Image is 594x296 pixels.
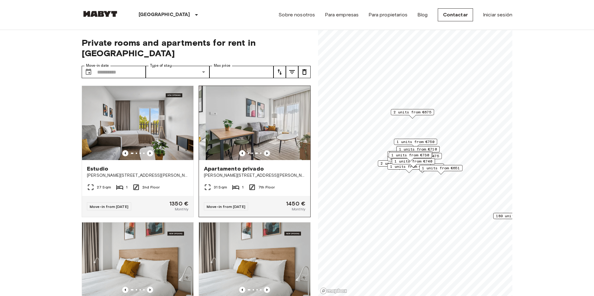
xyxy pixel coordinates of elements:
[394,109,431,115] span: 2 units from €675
[273,66,286,78] button: tune
[86,63,109,68] label: Move-in date
[258,184,275,190] span: 7th Floor
[392,151,430,157] span: 1 units from €515
[264,287,270,293] button: Previous image
[368,11,407,19] a: Para propietarios
[122,150,128,156] button: Previous image
[239,150,245,156] button: Previous image
[397,139,434,145] span: 1 units from €750
[87,172,188,179] span: [PERSON_NAME][STREET_ADDRESS][PERSON_NAME][PERSON_NAME]
[175,206,188,212] span: Monthly
[126,184,127,190] span: 1
[82,66,95,78] button: Choose date
[394,159,432,164] span: 1 units from €740
[390,164,428,169] span: 1 units from €630
[320,287,347,294] a: Mapbox logo
[239,287,245,293] button: Previous image
[147,150,153,156] button: Previous image
[417,11,428,19] a: Blog
[387,151,431,161] div: Map marker
[242,184,243,190] span: 1
[206,86,317,160] img: Marketing picture of unit ES-15-102-721-001
[381,161,418,166] span: 2 units from €560
[82,86,194,217] a: Marketing picture of unit ES-15-102-224-001Previous imagePrevious imageEstudio[PERSON_NAME][STREE...
[142,184,160,190] span: 2nd Floor
[199,86,311,217] a: Previous imagePrevious imageApartamento privado[PERSON_NAME][STREET_ADDRESS][PERSON_NAME][PERSON_...
[264,150,270,156] button: Previous image
[438,8,473,21] a: Contactar
[399,146,437,152] span: 1 units from €710
[214,63,230,68] label: Max price
[147,287,153,293] button: Previous image
[150,63,172,68] label: Type of stay
[204,165,264,172] span: Apartamento privado
[82,86,193,160] img: Marketing picture of unit ES-15-102-224-001
[387,163,431,173] div: Map marker
[389,152,432,162] div: Map marker
[298,66,311,78] button: tune
[286,201,305,206] span: 1450 €
[122,287,128,293] button: Previous image
[394,139,437,148] div: Map marker
[391,152,429,158] span: 1 units from €730
[87,165,108,172] span: Estudio
[325,11,359,19] a: Para empresas
[493,213,543,222] div: Map marker
[82,37,311,58] span: Private rooms and apartments for rent in [GEOGRAPHIC_DATA]
[90,204,128,209] span: Move-in from [DATE]
[496,213,540,219] span: 189 units from €1200
[204,172,305,179] span: [PERSON_NAME][STREET_ADDRESS][PERSON_NAME][PERSON_NAME]
[392,158,435,168] div: Map marker
[286,66,298,78] button: tune
[401,153,439,159] span: 3 units from €475
[483,11,512,19] a: Iniciar sesión
[214,184,227,190] span: 31 Sqm
[419,165,463,175] div: Map marker
[378,160,421,170] div: Map marker
[139,11,190,19] p: [GEOGRAPHIC_DATA]
[278,11,315,19] a: Sobre nosotros
[82,11,119,17] img: Habyt
[389,151,433,161] div: Map marker
[391,109,434,119] div: Map marker
[97,184,111,190] span: 27 Sqm
[396,146,440,156] div: Map marker
[207,204,245,209] span: Move-in from [DATE]
[422,165,460,171] span: 1 units from €651
[292,206,305,212] span: Monthly
[170,201,188,206] span: 1350 €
